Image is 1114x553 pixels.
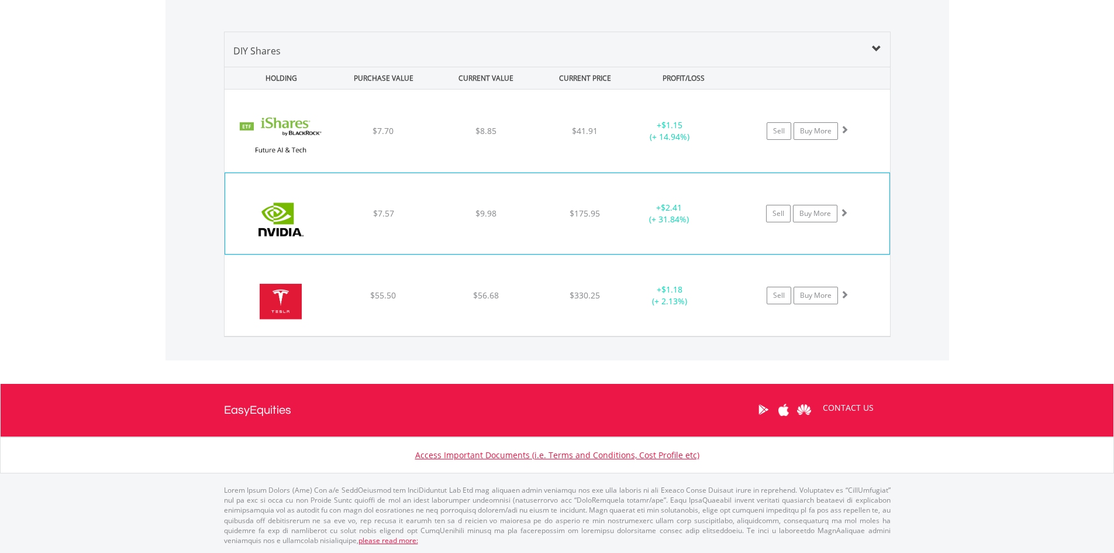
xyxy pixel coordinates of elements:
[767,287,791,304] a: Sell
[766,205,791,222] a: Sell
[794,122,838,140] a: Buy More
[570,290,600,301] span: $330.25
[224,384,291,437] a: EasyEquities
[570,208,600,219] span: $175.95
[626,284,714,307] div: + (+ 2.13%)
[230,104,331,169] img: EQU.US.ARTY.png
[572,125,598,136] span: $41.91
[225,67,332,89] div: HOLDING
[661,202,682,213] span: $2.41
[415,449,699,461] a: Access Important Documents (i.e. Terms and Conditions, Cost Profile etc)
[334,67,434,89] div: PURCHASE VALUE
[373,208,394,219] span: $7.57
[233,44,281,57] span: DIY Shares
[661,119,682,130] span: $1.15
[661,284,682,295] span: $1.18
[793,205,837,222] a: Buy More
[358,535,418,545] a: please read more:
[224,485,891,545] p: Lorem Ipsum Dolors (Ame) Con a/e SeddOeiusmod tem InciDiduntut Lab Etd mag aliquaen admin veniamq...
[436,67,536,89] div: CURRENT VALUE
[634,67,734,89] div: PROFIT/LOSS
[794,287,838,304] a: Buy More
[767,122,791,140] a: Sell
[626,119,714,143] div: + (+ 14.94%)
[774,391,794,428] a: Apple
[815,391,882,424] a: CONTACT US
[373,125,394,136] span: $7.70
[473,290,499,301] span: $56.68
[753,391,774,428] a: Google Play
[231,188,332,251] img: EQU.US.NVDA.png
[538,67,631,89] div: CURRENT PRICE
[370,290,396,301] span: $55.50
[794,391,815,428] a: Huawei
[475,208,496,219] span: $9.98
[625,202,713,225] div: + (+ 31.84%)
[475,125,496,136] span: $8.85
[230,270,331,333] img: EQU.US.TSLA.png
